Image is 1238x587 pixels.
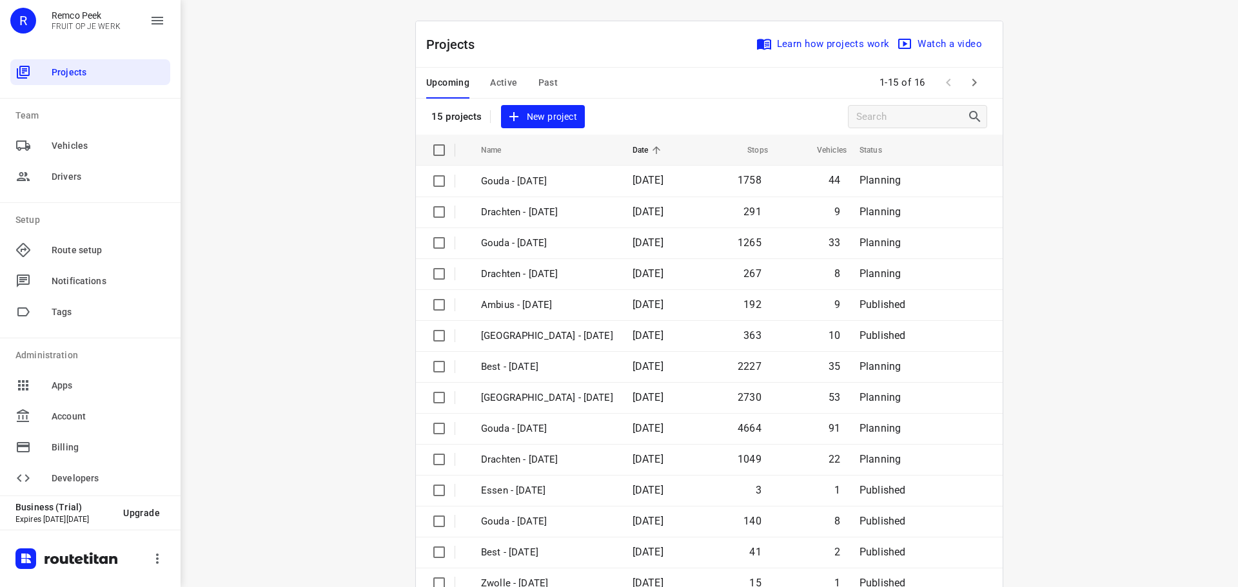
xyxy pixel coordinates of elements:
[633,484,663,496] span: [DATE]
[860,515,906,527] span: Published
[743,267,761,280] span: 267
[481,360,613,374] p: Best - Monday
[834,298,840,311] span: 9
[10,299,170,325] div: Tags
[10,434,170,460] div: Billing
[633,329,663,342] span: [DATE]
[538,75,558,91] span: Past
[860,206,901,218] span: Planning
[15,502,113,512] p: Business (Trial)
[10,465,170,491] div: Developers
[481,421,613,436] p: Gouda - Monday
[834,206,840,218] span: 9
[481,514,613,529] p: Gouda - Friday
[633,391,663,403] span: [DATE]
[113,501,170,524] button: Upgrade
[123,508,160,518] span: Upgrade
[481,142,518,158] span: Name
[860,484,906,496] span: Published
[15,109,170,122] p: Team
[633,267,663,280] span: [DATE]
[52,22,121,31] p: FRUIT OP JE WERK
[860,174,901,186] span: Planning
[481,267,613,282] p: Drachten - Tuesday
[15,349,170,362] p: Administration
[834,484,840,496] span: 1
[490,75,517,91] span: Active
[633,360,663,372] span: [DATE]
[10,237,170,263] div: Route setup
[936,70,961,95] span: Previous Page
[501,105,585,129] button: New project
[874,69,930,97] span: 1-15 of 16
[860,360,901,372] span: Planning
[10,59,170,85] div: Projects
[52,379,165,392] span: Apps
[860,546,906,558] span: Published
[860,422,901,434] span: Planning
[52,66,165,79] span: Projects
[738,360,761,372] span: 2227
[738,174,761,186] span: 1758
[633,515,663,527] span: [DATE]
[52,170,165,184] span: Drivers
[967,109,987,124] div: Search
[738,236,761,249] span: 1265
[829,174,840,186] span: 44
[481,174,613,189] p: Gouda - Wednesday
[829,360,840,372] span: 35
[860,391,901,403] span: Planning
[633,453,663,465] span: [DATE]
[10,164,170,189] div: Drivers
[829,422,840,434] span: 91
[426,75,469,91] span: Upcoming
[731,142,768,158] span: Stops
[10,8,36,34] div: R
[633,236,663,249] span: [DATE]
[756,484,761,496] span: 3
[738,422,761,434] span: 4664
[829,329,840,342] span: 10
[743,515,761,527] span: 140
[481,236,613,251] p: Gouda - Tuesday
[52,441,165,454] span: Billing
[633,546,663,558] span: [DATE]
[10,133,170,159] div: Vehicles
[481,545,613,560] p: Best - Friday
[52,410,165,423] span: Account
[52,472,165,485] span: Developers
[860,142,899,158] span: Status
[633,422,663,434] span: [DATE]
[481,483,613,498] p: Essen - Friday
[860,329,906,342] span: Published
[10,403,170,429] div: Account
[829,236,840,249] span: 33
[431,111,482,122] p: 15 projects
[481,390,613,405] p: Zwolle - Monday
[52,244,165,257] span: Route setup
[481,205,613,220] p: Drachten - Wednesday
[10,372,170,398] div: Apps
[633,142,665,158] span: Date
[52,10,121,21] p: Remco Peek
[481,298,613,313] p: Ambius - Monday
[481,329,613,343] p: Antwerpen - Monday
[738,391,761,403] span: 2730
[856,107,967,127] input: Search projects
[10,268,170,294] div: Notifications
[860,453,901,465] span: Planning
[633,298,663,311] span: [DATE]
[834,267,840,280] span: 8
[481,452,613,467] p: Drachten - Monday
[829,391,840,403] span: 53
[800,142,847,158] span: Vehicles
[15,515,113,524] p: Expires [DATE][DATE]
[52,305,165,319] span: Tags
[834,546,840,558] span: 2
[749,546,761,558] span: 41
[860,267,901,280] span: Planning
[52,139,165,153] span: Vehicles
[633,206,663,218] span: [DATE]
[860,298,906,311] span: Published
[961,70,987,95] span: Next Page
